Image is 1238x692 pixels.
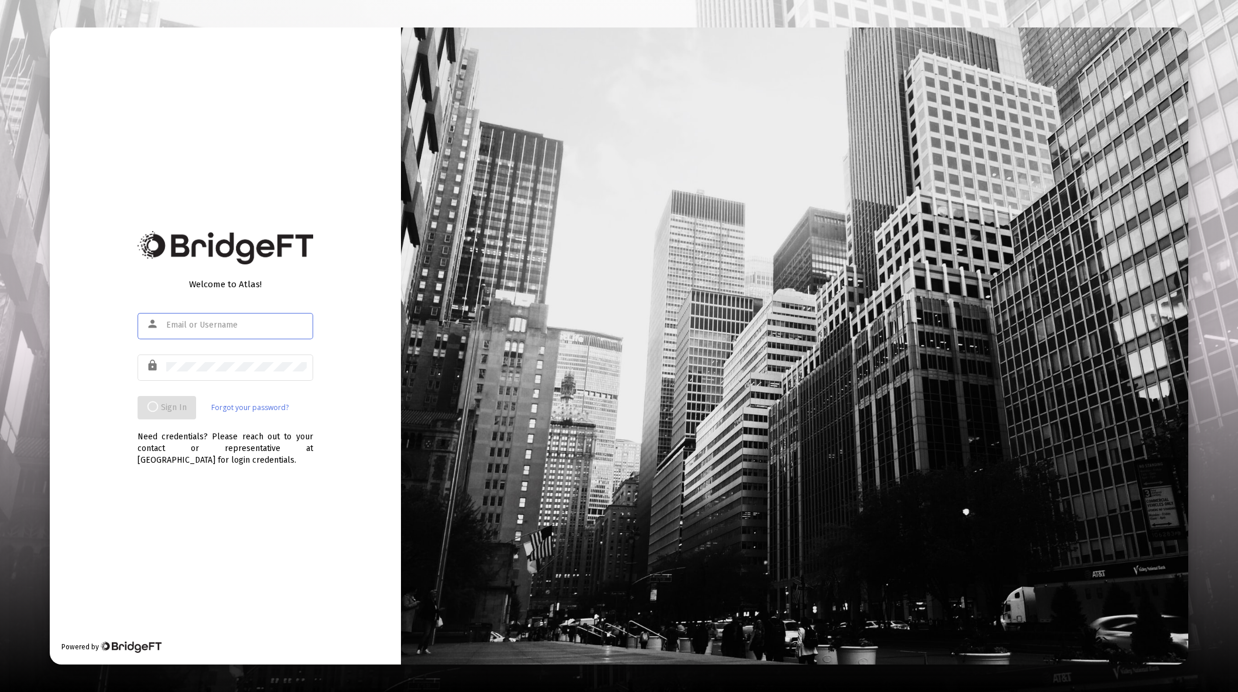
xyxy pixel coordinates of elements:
img: Bridge Financial Technology Logo [138,231,313,264]
img: Bridge Financial Technology Logo [100,641,162,653]
button: Sign In [138,396,196,419]
div: Welcome to Atlas! [138,278,313,290]
div: Powered by [61,641,162,653]
a: Forgot your password? [211,402,289,414]
span: Sign In [147,402,187,412]
mat-icon: lock [146,359,160,373]
div: Need credentials? Please reach out to your contact or representative at [GEOGRAPHIC_DATA] for log... [138,419,313,466]
input: Email or Username [166,321,307,330]
mat-icon: person [146,317,160,331]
